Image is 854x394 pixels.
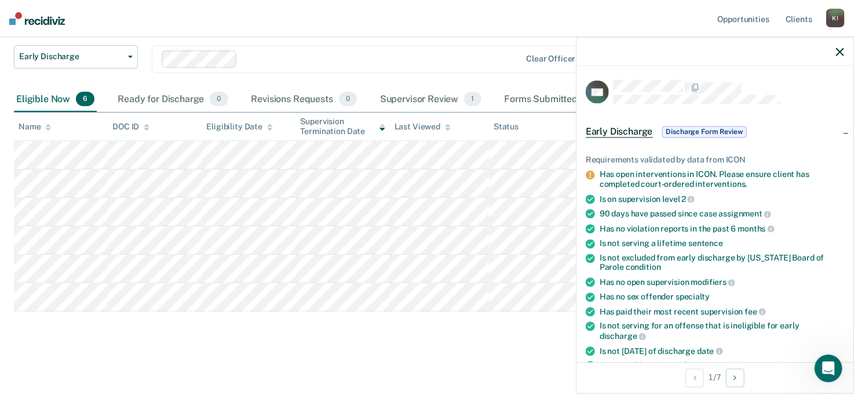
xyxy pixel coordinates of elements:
[600,306,844,317] div: Has paid their most recent supervision
[682,194,695,204] span: 2
[815,355,842,382] iframe: Intercom live chat
[600,238,844,248] div: Is not serving a lifetime
[14,87,97,113] div: Eligible Now
[576,114,853,151] div: Early DischargeDischarge Form Review
[745,307,766,316] span: fee
[600,332,646,341] span: discharge
[662,126,747,138] span: Discharge Form Review
[600,253,844,273] div: Is not excluded from early discharge by [US_STATE] Board of Parole
[600,194,844,204] div: Is on supervision level
[726,368,744,387] button: Next Opportunity
[600,361,844,371] div: Has no DOC-registered
[115,87,230,113] div: Ready for Discharge
[76,92,94,107] span: 6
[600,321,844,341] div: Is not serving for an offense that is ineligible for early
[378,87,484,113] div: Supervisor Review
[738,224,775,233] span: months
[502,87,604,113] div: Forms Submitted
[9,12,65,25] img: Recidiviz
[600,170,844,190] div: Has open interventions in ICON. Please ensure client has completed court-ordered interventions.
[249,87,359,113] div: Revisions Requests
[586,126,653,138] span: Early Discharge
[210,92,228,107] span: 0
[600,292,844,302] div: Has no sex offender
[626,263,661,272] span: condition
[826,9,845,27] div: K I
[600,346,844,356] div: Is not [DATE] of discharge
[600,209,844,219] div: 90 days have passed since case
[600,277,844,288] div: Has no open supervision
[688,361,711,370] span: victim
[526,54,579,64] div: Clear officers
[719,209,771,219] span: assignment
[685,368,704,387] button: Previous Opportunity
[494,122,519,132] div: Status
[697,346,722,356] span: date
[688,238,723,248] span: sentence
[112,122,149,132] div: DOC ID
[395,122,451,132] div: Last Viewed
[600,224,844,234] div: Has no violation reports in the past 6
[19,52,123,62] span: Early Discharge
[676,292,710,301] span: specialty
[691,278,736,287] span: modifiers
[301,117,385,136] div: Supervision Termination Date
[576,362,853,393] div: 1 / 7
[464,92,481,107] span: 1
[586,156,844,165] div: Requirements validated by data from ICON
[339,92,357,107] span: 0
[19,122,51,132] div: Name
[206,122,273,132] div: Eligibility Date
